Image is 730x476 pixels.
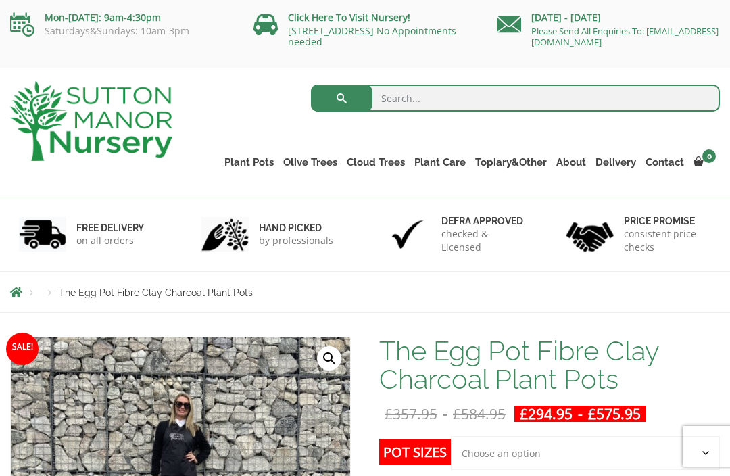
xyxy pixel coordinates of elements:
input: Search... [311,85,720,112]
img: 2.jpg [201,217,249,252]
img: 3.jpg [384,217,431,252]
span: £ [588,404,596,423]
img: logo [10,81,172,161]
p: Mon-[DATE]: 9am-4:30pm [10,9,233,26]
h1: The Egg Pot Fibre Clay Charcoal Plant Pots [379,337,720,394]
p: consistent price checks [624,227,711,254]
p: Saturdays&Sundays: 10am-3pm [10,26,233,37]
bdi: 357.95 [385,404,437,423]
a: 0 [689,153,720,172]
h6: Price promise [624,215,711,227]
a: Plant Care [410,153,470,172]
a: Topiary&Other [470,153,552,172]
span: £ [453,404,461,423]
a: [STREET_ADDRESS] No Appointments needed [288,24,456,48]
h6: hand picked [259,222,333,234]
a: About [552,153,591,172]
nav: Breadcrumbs [10,287,720,297]
p: on all orders [76,234,144,247]
span: 0 [702,149,716,163]
img: 4.jpg [566,214,614,255]
label: Pot Sizes [379,439,451,465]
a: Contact [641,153,689,172]
a: View full-screen image gallery [317,346,341,371]
bdi: 294.95 [520,404,573,423]
ins: - [514,406,646,422]
bdi: 584.95 [453,404,506,423]
bdi: 575.95 [588,404,641,423]
a: Cloud Trees [342,153,410,172]
a: Olive Trees [278,153,342,172]
span: £ [385,404,393,423]
del: - [379,406,511,422]
h6: FREE DELIVERY [76,222,144,234]
a: Click Here To Visit Nursery! [288,11,410,24]
span: Sale! [6,333,39,365]
h6: Defra approved [441,215,529,227]
p: by professionals [259,234,333,247]
span: The Egg Pot Fibre Clay Charcoal Plant Pots [59,287,253,298]
p: checked & Licensed [441,227,529,254]
span: £ [520,404,528,423]
a: Please Send All Enquiries To: [EMAIL_ADDRESS][DOMAIN_NAME] [531,25,719,48]
a: Plant Pots [220,153,278,172]
p: [DATE] - [DATE] [497,9,720,26]
img: 1.jpg [19,217,66,252]
a: Delivery [591,153,641,172]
